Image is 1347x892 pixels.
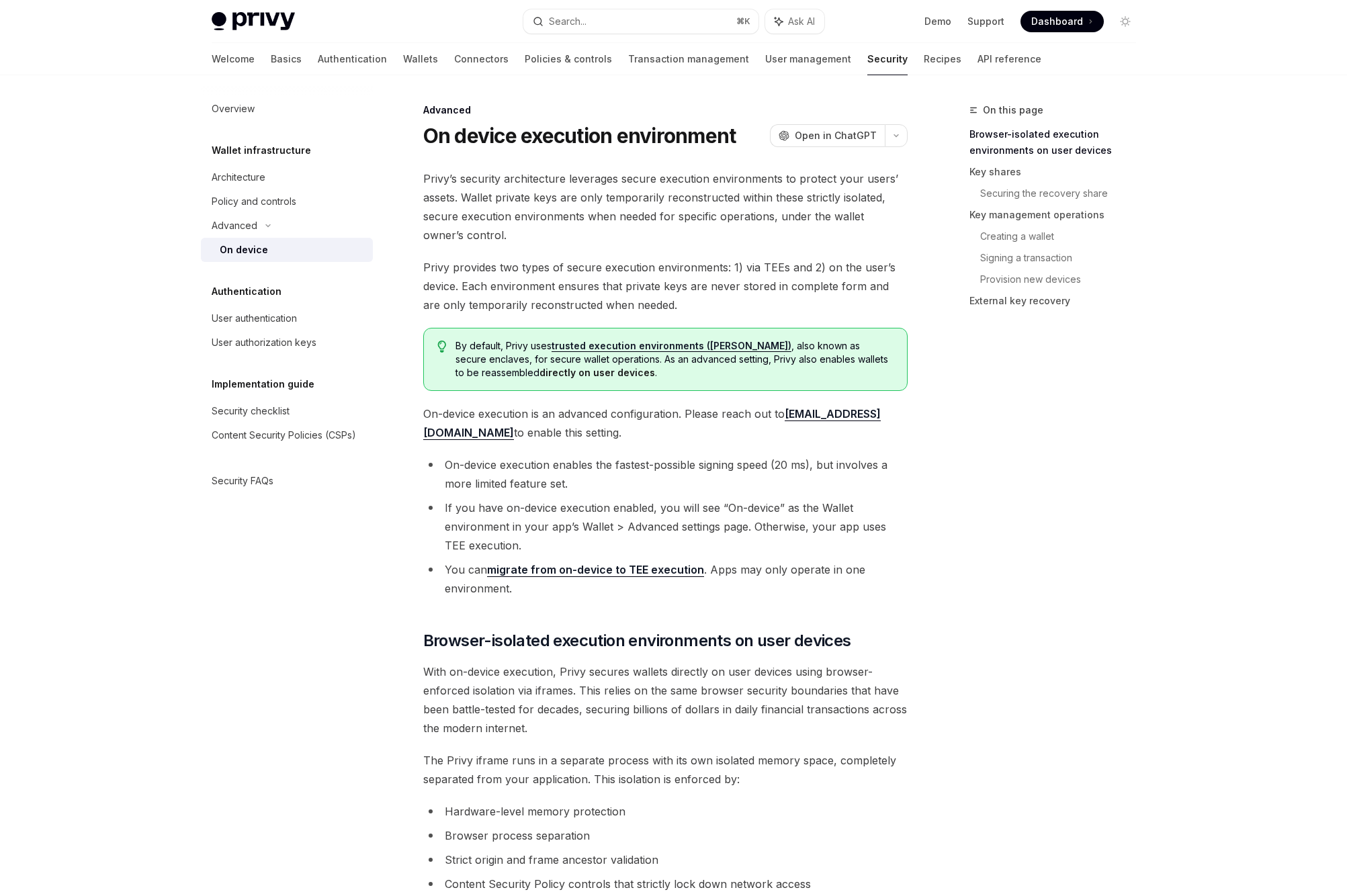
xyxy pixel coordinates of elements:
a: Overview [201,97,373,121]
span: With on-device execution, Privy secures wallets directly on user devices using browser-enforced i... [423,662,908,738]
a: Authentication [318,43,387,75]
li: Strict origin and frame ancestor validation [423,850,908,869]
div: On device [220,242,268,258]
h5: Wallet infrastructure [212,142,311,159]
a: Connectors [454,43,509,75]
span: ⌘ K [736,16,750,27]
span: Browser-isolated execution environments on user devices [423,630,851,652]
a: User authorization keys [201,330,373,355]
a: Key management operations [969,204,1147,226]
span: Ask AI [788,15,815,28]
a: Transaction management [628,43,749,75]
a: External key recovery [969,290,1147,312]
a: Welcome [212,43,255,75]
li: Browser process separation [423,826,908,845]
a: Securing the recovery share [980,183,1147,204]
a: Recipes [924,43,961,75]
div: User authentication [212,310,297,326]
a: Signing a transaction [980,247,1147,269]
a: Policies & controls [525,43,612,75]
a: API reference [977,43,1041,75]
svg: Tip [437,341,447,353]
button: Open in ChatGPT [770,124,885,147]
h1: On device execution environment [423,124,736,148]
div: Search... [549,13,586,30]
div: Advanced [212,218,257,234]
a: Browser-isolated execution environments on user devices [969,124,1147,161]
div: Architecture [212,169,265,185]
div: Advanced [423,103,908,117]
div: Overview [212,101,255,117]
h5: Implementation guide [212,376,314,392]
span: By default, Privy uses , also known as secure enclaves, for secure wallet operations. As an advan... [455,339,893,380]
a: Wallets [403,43,438,75]
button: Toggle dark mode [1115,11,1136,32]
span: On-device execution is an advanced configuration. Please reach out to to enable this setting. [423,404,908,442]
div: Security checklist [212,403,290,419]
a: Architecture [201,165,373,189]
span: Privy provides two types of secure execution environments: 1) via TEEs and 2) on the user’s devic... [423,258,908,314]
li: Hardware-level memory protection [423,802,908,821]
a: On device [201,238,373,262]
li: You can . Apps may only operate in one environment. [423,560,908,598]
div: Policy and controls [212,193,296,210]
a: Security FAQs [201,469,373,493]
a: Security checklist [201,399,373,423]
h5: Authentication [212,283,281,300]
a: Support [967,15,1004,28]
a: User authentication [201,306,373,330]
a: Basics [271,43,302,75]
div: Security FAQs [212,473,273,489]
span: Dashboard [1031,15,1083,28]
span: The Privy iframe runs in a separate process with its own isolated memory space, completely separa... [423,751,908,789]
img: light logo [212,12,295,31]
a: Policy and controls [201,189,373,214]
a: User management [765,43,851,75]
a: Creating a wallet [980,226,1147,247]
button: Ask AI [765,9,824,34]
button: Search...⌘K [523,9,758,34]
a: Key shares [969,161,1147,183]
li: If you have on-device execution enabled, you will see “On-device” as the Wallet environment in yo... [423,498,908,555]
a: Dashboard [1020,11,1104,32]
span: On this page [983,102,1043,118]
span: Privy’s security architecture leverages secure execution environments to protect your users’ asse... [423,169,908,244]
div: User authorization keys [212,334,316,351]
a: Content Security Policies (CSPs) [201,423,373,447]
strong: directly on user devices [539,367,655,378]
a: trusted execution environments ([PERSON_NAME]) [552,340,791,352]
a: Demo [924,15,951,28]
span: Open in ChatGPT [795,129,877,142]
li: On-device execution enables the fastest-possible signing speed (20 ms), but involves a more limit... [423,455,908,493]
a: migrate from on-device to TEE execution [487,563,704,577]
div: Content Security Policies (CSPs) [212,427,356,443]
a: Provision new devices [980,269,1147,290]
a: Security [867,43,908,75]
